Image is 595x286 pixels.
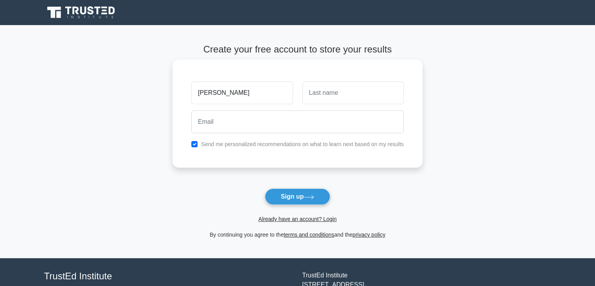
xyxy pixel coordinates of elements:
h4: Create your free account to store your results [173,44,422,55]
label: Send me personalized recommendations on what to learn next based on my results [201,141,404,147]
h4: TrustEd Institute [44,271,293,282]
a: terms and conditions [284,232,334,238]
a: Already have an account? Login [258,216,336,222]
a: privacy policy [352,232,385,238]
button: Sign up [265,188,331,205]
input: Last name [302,81,404,104]
input: Email [191,110,404,133]
input: First name [191,81,293,104]
div: By continuing you agree to the and the [168,230,427,239]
